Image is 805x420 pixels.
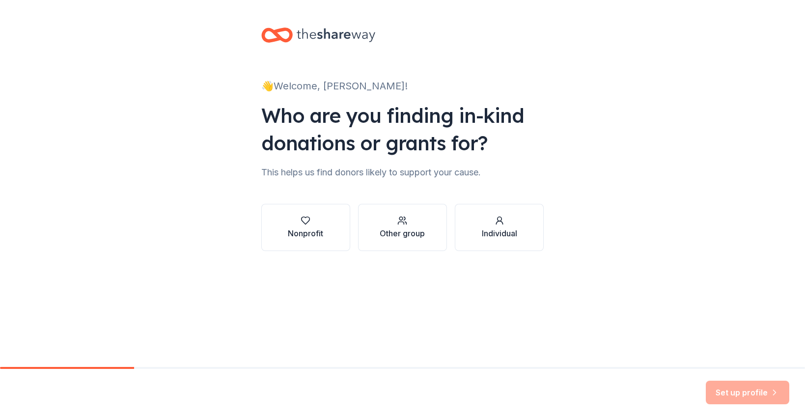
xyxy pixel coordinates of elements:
[261,102,544,157] div: Who are you finding in-kind donations or grants for?
[261,165,544,180] div: This helps us find donors likely to support your cause.
[455,204,544,251] button: Individual
[261,78,544,94] div: 👋 Welcome, [PERSON_NAME]!
[358,204,447,251] button: Other group
[261,204,350,251] button: Nonprofit
[380,227,425,239] div: Other group
[288,227,323,239] div: Nonprofit
[482,227,517,239] div: Individual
